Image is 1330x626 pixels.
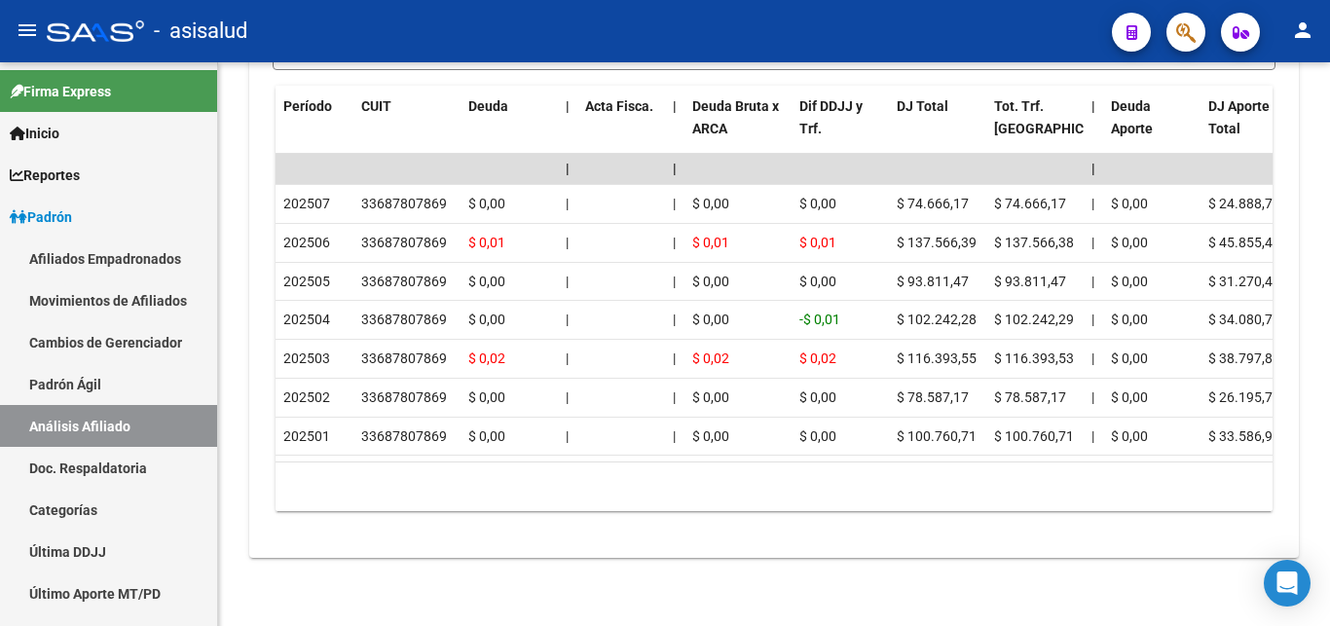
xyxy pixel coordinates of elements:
span: | [1091,274,1094,289]
span: $ 0,01 [468,235,505,250]
span: $ 116.393,55 [897,350,977,366]
span: $ 74.666,17 [994,196,1066,211]
span: | [566,98,570,114]
span: | [566,235,569,250]
span: $ 102.242,28 [897,312,977,327]
span: | [566,274,569,289]
span: $ 0,00 [1111,196,1148,211]
span: Deuda Bruta x ARCA [692,98,779,136]
span: $ 24.888,72 [1208,196,1280,211]
span: $ 31.270,49 [1208,274,1280,289]
span: $ 102.242,29 [994,312,1074,327]
span: | [673,235,676,250]
span: Deuda Aporte [1111,98,1153,136]
datatable-header-cell: Tot. Trf. Bruto [986,86,1084,171]
datatable-header-cell: DJ Total [889,86,986,171]
span: | [1091,196,1094,211]
span: $ 0,00 [1111,312,1148,327]
span: Tot. Trf. [GEOGRAPHIC_DATA] [994,98,1127,136]
span: | [566,350,569,366]
span: $ 0,00 [692,274,729,289]
span: | [1091,161,1095,176]
span: $ 38.797,85 [1208,350,1280,366]
span: | [566,389,569,405]
datatable-header-cell: DJ Aporte Total [1201,86,1298,171]
span: $ 0,00 [1111,428,1148,444]
span: $ 0,02 [799,350,836,366]
span: Acta Fisca. [585,98,653,114]
span: Dif DDJJ y Trf. [799,98,863,136]
span: Padrón [10,206,72,228]
span: $ 116.393,53 [994,350,1074,366]
span: $ 26.195,72 [1208,389,1280,405]
div: 33687807869 [361,309,447,331]
span: $ 0,00 [468,389,505,405]
span: 202504 [283,312,330,327]
span: | [566,196,569,211]
span: -$ 0,01 [799,312,840,327]
span: $ 100.760,71 [994,428,1074,444]
span: | [673,274,676,289]
span: $ 78.587,17 [897,389,969,405]
div: Open Intercom Messenger [1264,560,1311,607]
span: | [566,312,569,327]
span: | [673,389,676,405]
span: $ 0,00 [799,389,836,405]
span: $ 0,00 [1111,235,1148,250]
span: $ 137.566,39 [897,235,977,250]
div: 33687807869 [361,425,447,448]
span: 202507 [283,196,330,211]
span: $ 137.566,38 [994,235,1074,250]
datatable-header-cell: Período [276,86,353,171]
span: | [673,350,676,366]
span: $ 0,00 [1111,350,1148,366]
span: $ 0,02 [468,350,505,366]
span: | [1091,350,1094,366]
datatable-header-cell: | [1084,86,1103,171]
span: $ 0,00 [468,312,505,327]
span: $ 0,00 [692,196,729,211]
mat-icon: menu [16,18,39,42]
span: 202503 [283,350,330,366]
span: | [1091,235,1094,250]
span: | [566,428,569,444]
datatable-header-cell: | [665,86,684,171]
span: $ 34.080,76 [1208,312,1280,327]
span: | [673,196,676,211]
span: $ 0,00 [1111,274,1148,289]
div: 33687807869 [361,232,447,254]
span: | [1091,98,1095,114]
div: 33687807869 [361,271,447,293]
span: Inicio [10,123,59,144]
span: DJ Aporte Total [1208,98,1270,136]
span: | [673,312,676,327]
span: CUIT [361,98,391,114]
span: | [673,98,677,114]
span: 202502 [283,389,330,405]
span: 202505 [283,274,330,289]
span: | [673,161,677,176]
span: Reportes [10,165,80,186]
span: Deuda [468,98,508,114]
span: $ 0,01 [692,235,729,250]
span: $ 0,00 [799,428,836,444]
span: | [673,428,676,444]
span: $ 33.586,90 [1208,428,1280,444]
span: $ 78.587,17 [994,389,1066,405]
span: $ 0,00 [468,196,505,211]
span: $ 0,00 [468,428,505,444]
span: DJ Total [897,98,948,114]
span: $ 0,00 [692,428,729,444]
span: $ 0,00 [799,274,836,289]
span: | [1091,312,1094,327]
span: | [1091,428,1094,444]
div: 33687807869 [361,193,447,215]
span: 202501 [283,428,330,444]
span: $ 0,01 [799,235,836,250]
datatable-header-cell: CUIT [353,86,461,171]
datatable-header-cell: Deuda [461,86,558,171]
span: $ 0,00 [468,274,505,289]
span: Período [283,98,332,114]
datatable-header-cell: Acta Fisca. [577,86,665,171]
span: | [566,161,570,176]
